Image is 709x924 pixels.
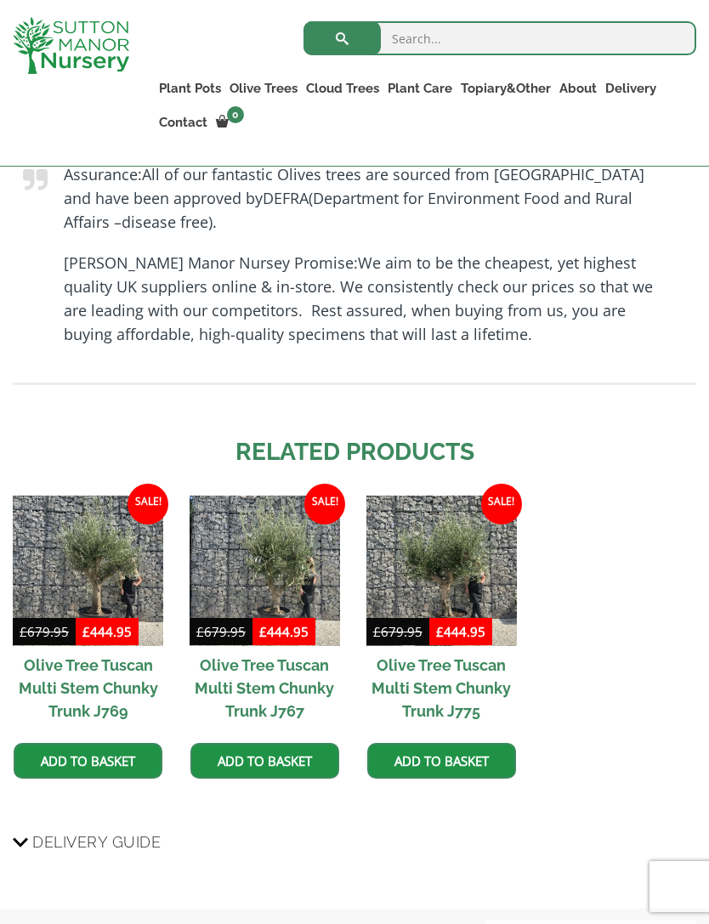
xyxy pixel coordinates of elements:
h2: Olive Tree Tuscan Multi Stem Chunky Trunk J769 [13,646,163,730]
span: £ [436,623,444,640]
h2: Olive Tree Tuscan Multi Stem Chunky Trunk J767 [190,646,340,730]
strong: Assurance: [64,164,142,184]
h2: Olive Tree Tuscan Multi Stem Chunky Trunk J775 [366,646,517,730]
a: Contact [155,111,212,134]
img: Olive Tree Tuscan Multi Stem Chunky Trunk J767 [190,496,340,646]
span: £ [196,623,204,640]
span: £ [373,623,381,640]
a: Sale! Olive Tree Tuscan Multi Stem Chunky Trunk J767 [190,496,340,730]
p: We aim to be the cheapest, yet highest quality UK suppliers online & in-store. We consistently ch... [64,251,675,346]
bdi: 444.95 [436,623,485,640]
span: Delivery Guide [32,826,161,858]
a: Topiary&Other [457,77,555,100]
bdi: 679.95 [196,623,246,640]
span: £ [20,623,27,640]
span: Sale! [128,484,168,524]
img: Olive Tree Tuscan Multi Stem Chunky Trunk J769 [13,496,163,646]
strong: [PERSON_NAME] Manor Nursey Promise: [64,252,358,273]
img: Olive Tree Tuscan Multi Stem Chunky Trunk J775 [366,496,517,646]
a: Add to basket: “Olive Tree Tuscan Multi Stem Chunky Trunk J775” [367,743,516,779]
a: Add to basket: “Olive Tree Tuscan Multi Stem Chunky Trunk J767” [190,743,339,779]
p: All of our fantastic Olives trees are sourced from [GEOGRAPHIC_DATA] and have been approved by (D... [64,162,675,234]
bdi: 679.95 [373,623,423,640]
a: Add to basket: “Olive Tree Tuscan Multi Stem Chunky Trunk J769” [14,743,162,779]
a: Plant Care [383,77,457,100]
bdi: 679.95 [20,623,69,640]
a: 0 [212,111,249,134]
span: £ [82,623,90,640]
strong: DEFRA [263,188,309,208]
strong: disease free [122,212,208,232]
span: Sale! [304,484,345,524]
h2: Related products [13,434,696,470]
a: Sale! Olive Tree Tuscan Multi Stem Chunky Trunk J775 [366,496,517,730]
a: Olive Trees [225,77,302,100]
bdi: 444.95 [82,623,132,640]
a: Plant Pots [155,77,225,100]
span: 0 [227,106,244,123]
bdi: 444.95 [259,623,309,640]
input: Search... [303,21,696,55]
a: Cloud Trees [302,77,383,100]
a: Delivery [601,77,661,100]
a: About [555,77,601,100]
img: logo [13,17,129,74]
span: £ [259,623,267,640]
a: Sale! Olive Tree Tuscan Multi Stem Chunky Trunk J769 [13,496,163,730]
span: Sale! [481,484,522,524]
